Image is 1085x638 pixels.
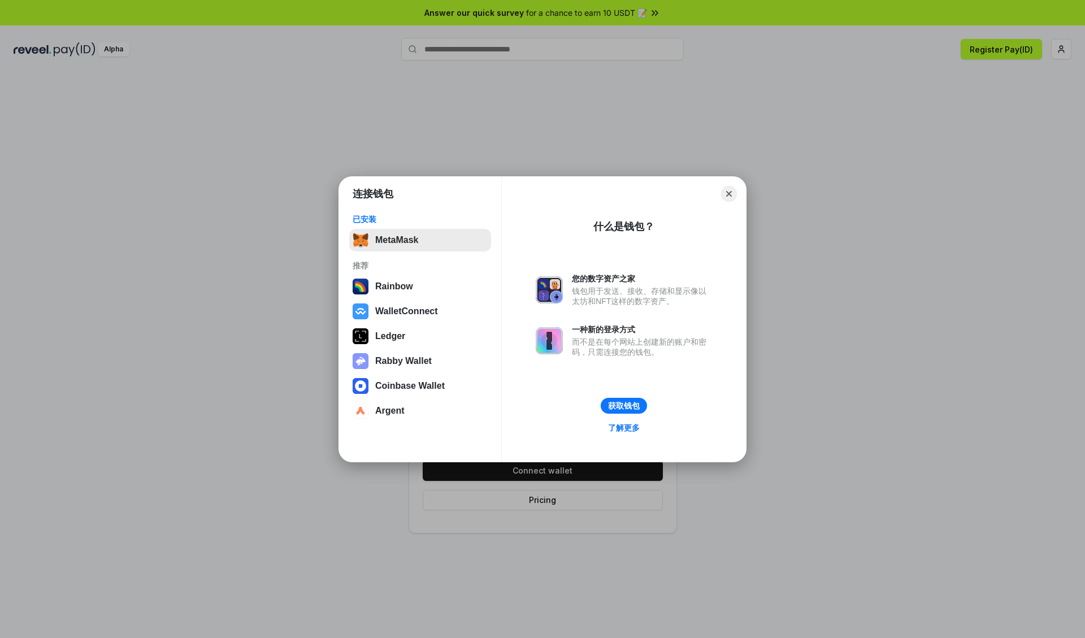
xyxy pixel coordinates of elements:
[375,235,418,245] div: MetaMask
[353,279,368,294] img: svg+xml,%3Csvg%20width%3D%22120%22%20height%3D%22120%22%20viewBox%3D%220%200%20120%20120%22%20fil...
[349,350,491,372] button: Rabby Wallet
[349,375,491,397] button: Coinbase Wallet
[349,400,491,422] button: Argent
[601,420,646,435] a: 了解更多
[536,276,563,303] img: svg+xml,%3Csvg%20xmlns%3D%22http%3A%2F%2Fwww.w3.org%2F2000%2Fsvg%22%20fill%3D%22none%22%20viewBox...
[375,406,405,416] div: Argent
[349,229,491,251] button: MetaMask
[349,300,491,323] button: WalletConnect
[375,331,405,341] div: Ledger
[353,353,368,369] img: svg+xml,%3Csvg%20xmlns%3D%22http%3A%2F%2Fwww.w3.org%2F2000%2Fsvg%22%20fill%3D%22none%22%20viewBox...
[353,378,368,394] img: svg+xml,%3Csvg%20width%3D%2228%22%20height%3D%2228%22%20viewBox%3D%220%200%2028%2028%22%20fill%3D...
[572,286,712,306] div: 钱包用于发送、接收、存储和显示像以太坊和NFT这样的数字资产。
[593,220,654,233] div: 什么是钱包？
[375,356,432,366] div: Rabby Wallet
[353,187,393,201] h1: 连接钱包
[536,327,563,354] img: svg+xml,%3Csvg%20xmlns%3D%22http%3A%2F%2Fwww.w3.org%2F2000%2Fsvg%22%20fill%3D%22none%22%20viewBox...
[353,303,368,319] img: svg+xml,%3Csvg%20width%3D%2228%22%20height%3D%2228%22%20viewBox%3D%220%200%2028%2028%22%20fill%3D...
[572,337,712,357] div: 而不是在每个网站上创建新的账户和密码，只需连接您的钱包。
[572,324,712,335] div: 一种新的登录方式
[353,232,368,248] img: svg+xml,%3Csvg%20fill%3D%22none%22%20height%3D%2233%22%20viewBox%3D%220%200%2035%2033%22%20width%...
[353,261,488,271] div: 推荐
[349,275,491,298] button: Rainbow
[721,186,737,202] button: Close
[608,401,640,411] div: 获取钱包
[353,214,488,224] div: 已安装
[349,325,491,348] button: Ledger
[572,274,712,284] div: 您的数字资产之家
[375,381,445,391] div: Coinbase Wallet
[608,423,640,433] div: 了解更多
[375,306,438,316] div: WalletConnect
[353,328,368,344] img: svg+xml,%3Csvg%20xmlns%3D%22http%3A%2F%2Fwww.w3.org%2F2000%2Fsvg%22%20width%3D%2228%22%20height%3...
[375,281,413,292] div: Rainbow
[601,398,647,414] button: 获取钱包
[353,403,368,419] img: svg+xml,%3Csvg%20width%3D%2228%22%20height%3D%2228%22%20viewBox%3D%220%200%2028%2028%22%20fill%3D...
